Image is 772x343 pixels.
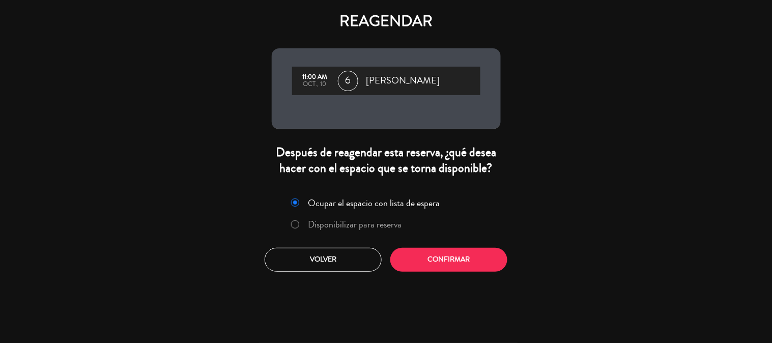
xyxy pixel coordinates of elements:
[272,12,501,31] h4: REAGENDAR
[297,81,333,88] div: oct., 10
[297,74,333,81] div: 11:00 AM
[308,220,402,229] label: Disponibilizar para reserva
[366,73,440,89] span: [PERSON_NAME]
[272,145,501,176] div: Después de reagendar esta reserva, ¿qué desea hacer con el espacio que se torna disponible?
[265,248,382,272] button: Volver
[390,248,507,272] button: Confirmar
[338,71,358,91] span: 6
[308,198,440,208] label: Ocupar el espacio con lista de espera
